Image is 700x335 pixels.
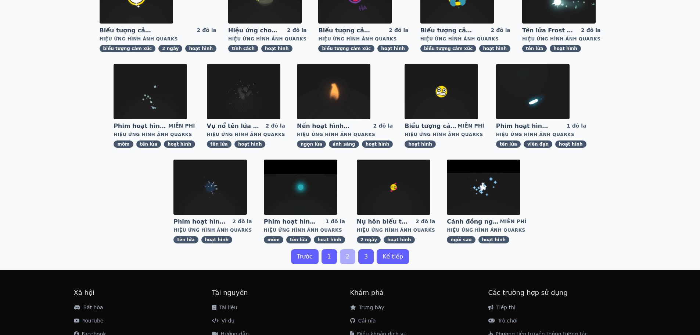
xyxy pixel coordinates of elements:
[287,27,306,33] font: 2 đô la
[357,160,430,215] img: imgAlt
[197,27,216,33] font: 2 đô la
[177,237,194,242] font: tên lửa
[366,142,390,147] font: hoạt hình
[205,237,229,242] font: hoạt hình
[482,237,506,242] font: hoạt hình
[173,218,273,225] font: Phim hoạt hình Vụ nổ đạn béo
[408,142,432,147] font: hoạt hình
[447,228,525,233] font: Hiệu ứng hình ảnh Quarks
[381,46,405,51] font: hoạt hình
[100,26,152,35] a: Biểu tượng cảm xúc khuôn mặt vui vẻ
[416,218,435,224] font: 2 đô la
[228,36,307,42] font: Hiệu ứng hình ảnh Quarks
[488,289,568,296] font: Các trường hợp sử dụng
[297,132,376,137] font: Hiệu ứng hình ảnh Quarks
[290,237,307,242] font: tên lửa
[420,27,503,34] font: Biểu tượng cảm xúc khóc
[114,132,192,137] font: Hiệu ứng hình ảnh Quarks
[373,123,393,129] font: 2 đô la
[207,122,304,129] font: Vụ nổ tên lửa Frost hoạt hình
[483,46,507,51] font: hoạt hình
[266,123,285,129] font: 2 đô la
[297,64,370,119] img: imgAlt
[364,253,368,260] font: 3
[219,304,237,310] font: Tài liệu
[581,27,600,33] font: 2 đô la
[350,304,384,310] a: Trưng bày
[291,249,319,264] a: Trước
[318,27,438,34] font: Biểu tượng cảm xúc cười nham hiểm
[114,122,252,129] font: Phim hoạt hình Frost Missile Muzzle Flash
[500,142,517,147] font: tên lửa
[447,218,546,225] font: Cánh đồng ngôi sao hoạt hình
[173,160,247,215] img: imgAlt
[301,142,322,147] font: ngọn lửa
[173,228,252,233] font: Hiệu ứng hình ảnh Quarks
[207,64,280,119] img: imgAlt
[228,27,315,34] font: Hiệu ứng choáng nhân vật
[500,218,526,224] font: MIỄN PHÍ
[74,289,95,296] font: Xã hội
[264,218,317,226] a: Phim hoạt hình Fat Bullet Muzzle Flash
[357,228,435,233] font: Hiệu ứng hình ảnh Quarks
[553,46,577,51] font: hoạt hình
[357,218,410,226] a: Nụ hôn biểu tượng cảm xúc
[317,237,341,242] font: hoạt hình
[522,26,575,35] a: Tên lửa Frost hoạt hình
[212,318,235,324] a: Ví dụ
[333,142,355,147] font: ánh sáng
[264,160,337,215] img: imgAlt
[322,46,371,51] font: biểu tượng cảm xúc
[522,36,601,42] font: Hiệu ứng hình ảnh Quarks
[358,318,376,324] font: Cái nĩa
[526,46,543,51] font: tên lửa
[297,253,313,260] font: Trước
[488,318,518,324] a: Trò chơi
[114,122,166,130] a: Phim hoạt hình Frost Missile Muzzle Flash
[350,289,384,296] font: Khám phá
[222,318,235,324] font: Ví dụ
[496,304,516,310] font: Tiếp thị
[457,123,484,129] font: MIỄN PHÍ
[496,64,570,119] img: imgAlt
[207,122,260,130] a: Vụ nổ tên lửa Frost hoạt hình
[212,304,237,310] a: Tài liệu
[383,253,403,260] font: Kế tiếp
[340,249,355,264] a: 2
[189,46,213,51] font: hoạt hình
[74,304,103,310] a: Bất hòa
[389,27,408,33] font: 2 đô la
[387,237,411,242] font: hoạt hình
[207,132,286,137] font: Hiệu ứng hình ảnh Quarks
[346,253,349,260] font: 2
[488,304,516,310] a: Tiếp thị
[232,46,255,51] font: tính cách
[496,122,581,129] font: Phim hoạt hình Fat Bullet
[527,142,549,147] font: viên đạn
[327,253,331,260] font: 1
[212,289,248,296] font: Tài nguyên
[496,122,549,130] a: Phim hoạt hình Fat Bullet
[498,318,518,324] font: Trò chơi
[297,122,376,129] font: Nến hoạt hình mềm mại
[268,237,280,242] font: mõm
[168,142,191,147] font: hoạt hình
[450,237,471,242] font: ngôi sao
[117,142,129,147] font: mõm
[114,64,187,119] img: imgAlt
[140,142,157,147] font: tên lửa
[447,160,520,215] img: imgAlt
[405,122,494,129] font: Biểu tượng cảm xúc lo lắng
[420,36,499,42] font: Hiệu ứng hình ảnh Quarks
[83,318,104,324] font: YouTube
[447,218,500,226] a: Cánh đồng ngôi sao hoạt hình
[420,26,473,35] a: Biểu tượng cảm xúc khóc
[405,132,483,137] font: Hiệu ứng hình ảnh Quarks
[491,27,510,33] font: 2 đô la
[100,36,178,42] font: Hiệu ứng hình ảnh Quarks
[350,318,376,324] a: Cái nĩa
[103,46,152,51] font: biểu tượng cảm xúc
[264,228,342,233] font: Hiệu ứng hình ảnh Quarks
[496,132,575,137] font: Hiệu ứng hình ảnh Quarks
[162,46,179,51] font: 2 ngày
